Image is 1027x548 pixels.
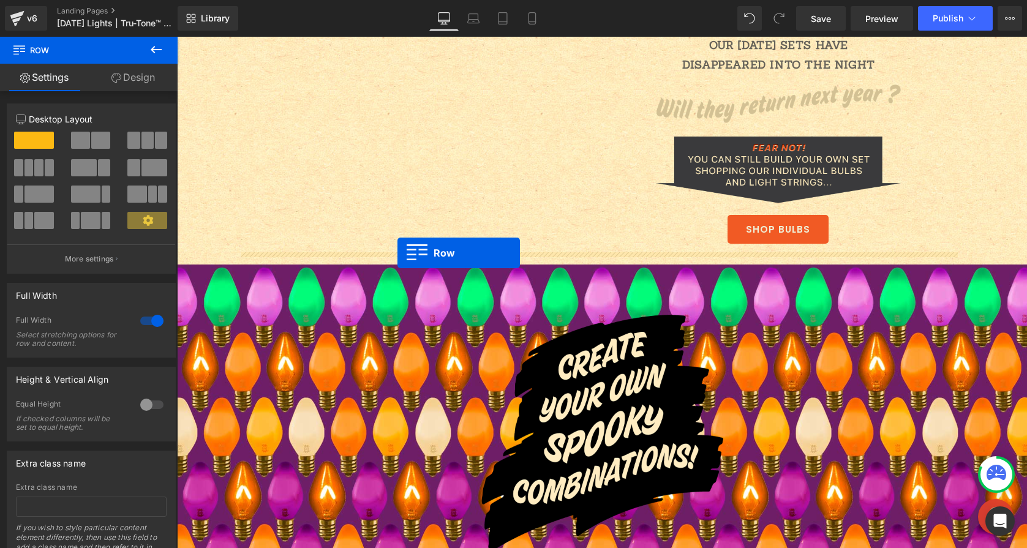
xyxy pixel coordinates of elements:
button: Redo [767,6,791,31]
span: Row [12,37,135,64]
span: Preview [865,12,898,25]
img: text: Create your own spooky combinations [303,277,547,527]
a: Landing Pages [57,6,198,16]
a: Preview [851,6,913,31]
a: v6 [5,6,47,31]
a: Tablet [488,6,517,31]
div: Full Width [16,315,128,328]
div: Extra class name [16,451,86,468]
div: Extra class name [16,483,167,492]
div: Open Intercom Messenger [985,506,1015,536]
div: If checked columns will be set to equal height. [16,415,126,432]
a: New Library [178,6,238,31]
img: Chat Button [801,462,837,498]
button: More [998,6,1022,31]
span: Library [201,13,230,24]
div: Height & Vertical Align [16,367,108,385]
button: Publish [918,6,993,31]
a: Desktop [429,6,459,31]
p: DISAPPEARED INTO THE NIGHT [426,18,777,38]
div: Full Width [16,283,57,301]
div: v6 [24,10,40,26]
div: Equal Height [16,399,128,412]
div: Chat widget toggle [801,462,837,498]
span: [DATE] Lights | Tru-Tone™ vintage-style LED light bulbs [57,18,175,28]
span: Save [811,12,831,25]
button: More settings [7,244,175,273]
a: Mobile [517,6,547,31]
a: SHOP BULBS [551,178,652,207]
button: Undo [737,6,762,31]
a: Design [89,64,178,91]
div: Select stretching options for row and content. [16,331,126,348]
a: Laptop [459,6,488,31]
p: Desktop Layout [16,113,167,126]
p: More settings [65,253,114,265]
span: Publish [933,13,963,23]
